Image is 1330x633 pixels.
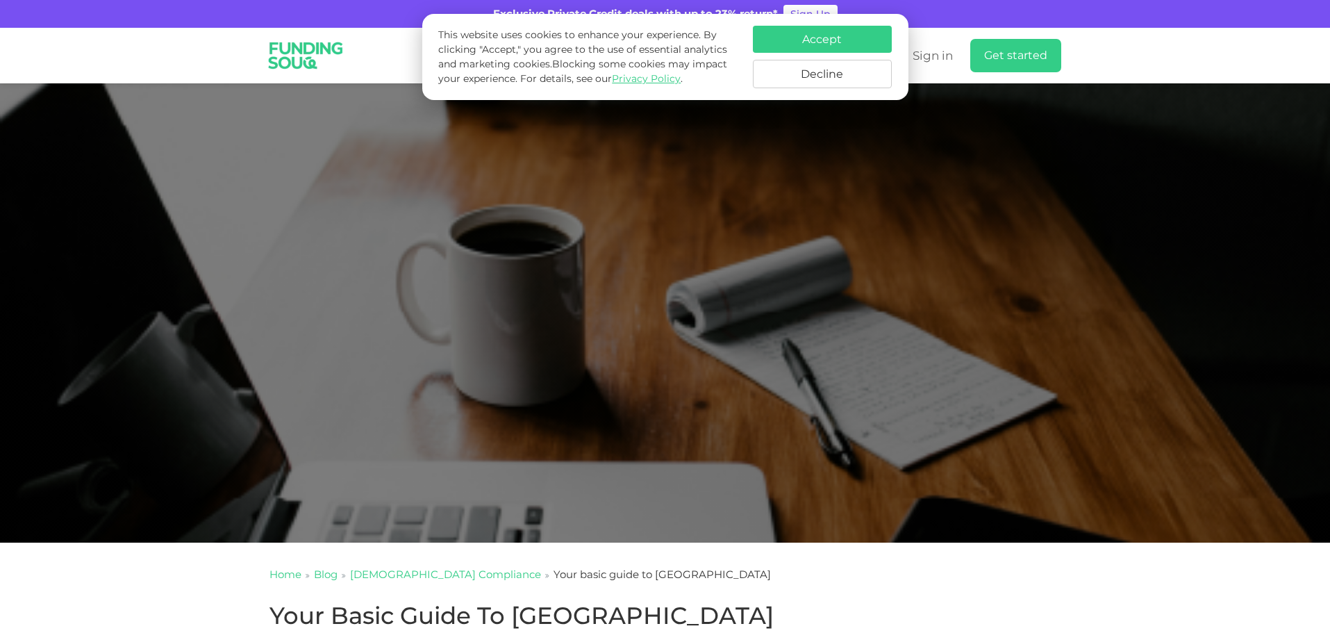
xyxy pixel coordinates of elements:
a: [DEMOGRAPHIC_DATA] Compliance [350,568,541,581]
img: Logo [259,31,353,81]
span: Get started [984,49,1047,62]
a: Sign in [909,44,953,67]
span: Blocking some cookies may impact your experience. [438,58,727,85]
span: For details, see our . [520,72,683,85]
button: Accept [753,26,892,53]
a: Sign Up [783,5,838,23]
div: Your basic guide to [GEOGRAPHIC_DATA] [554,567,771,583]
a: Blog [314,568,338,581]
p: This website uses cookies to enhance your experience. By clicking "Accept," you agree to the use ... [438,28,738,86]
a: Home [269,568,301,581]
div: Exclusive Private Credit deals with up to 23% return* [493,6,778,22]
a: Privacy Policy [612,72,681,85]
button: Decline [753,60,892,88]
span: Sign in [913,49,953,63]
